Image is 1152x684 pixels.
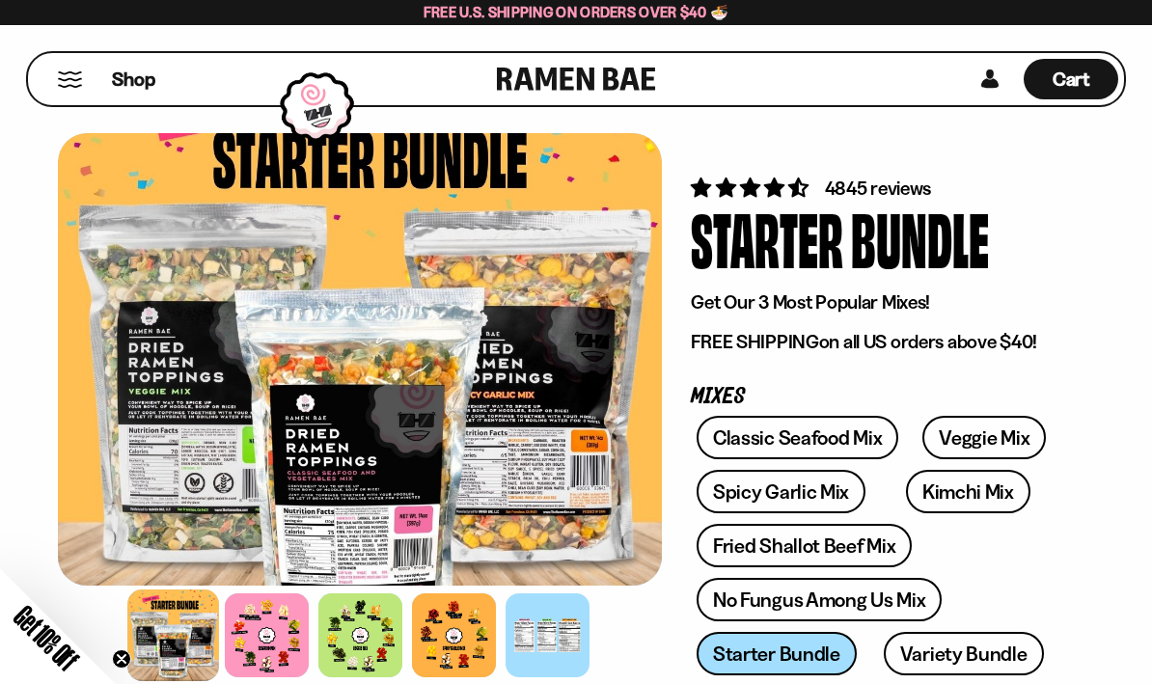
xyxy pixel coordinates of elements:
[697,470,865,513] a: Spicy Garlic Mix
[112,67,155,93] span: Shop
[1053,68,1090,91] span: Cart
[112,649,131,669] button: Close teaser
[691,202,843,274] div: Starter
[9,600,84,675] span: Get 10% Off
[906,470,1030,513] a: Kimchi Mix
[691,330,818,353] strong: FREE SHIPPING
[691,388,1065,406] p: Mixes
[1024,53,1118,105] a: Cart
[691,176,811,200] span: 4.71 stars
[424,3,729,21] span: Free U.S. Shipping on Orders over $40 🍜
[884,632,1044,675] a: Variety Bundle
[697,416,898,459] a: Classic Seafood Mix
[691,330,1065,354] p: on all US orders above $40!
[851,202,989,274] div: Bundle
[697,578,942,621] a: No Fungus Among Us Mix
[691,290,1065,315] p: Get Our 3 Most Popular Mixes!
[112,59,155,99] a: Shop
[825,177,932,200] span: 4845 reviews
[697,524,912,567] a: Fried Shallot Beef Mix
[57,71,83,88] button: Mobile Menu Trigger
[922,416,1046,459] a: Veggie Mix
